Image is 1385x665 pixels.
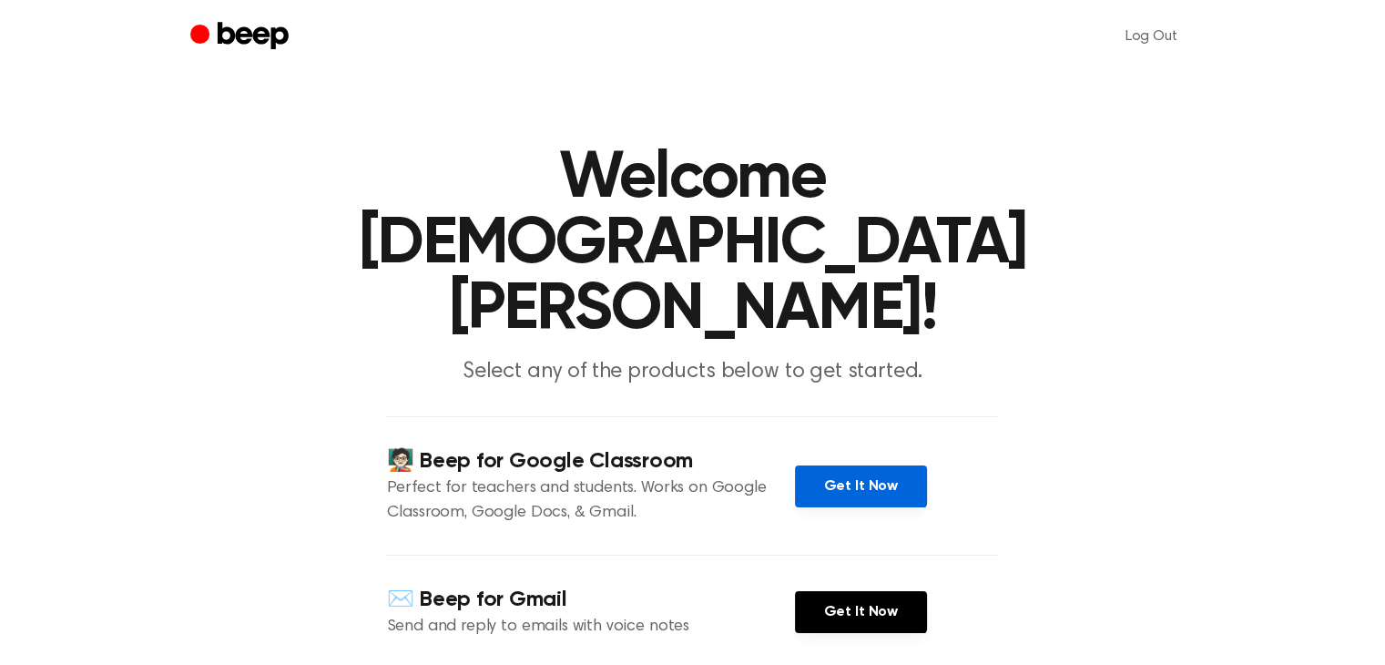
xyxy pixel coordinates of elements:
[387,476,795,526] p: Perfect for teachers and students. Works on Google Classroom, Google Docs, & Gmail.
[190,19,293,55] a: Beep
[343,357,1043,387] p: Select any of the products below to get started.
[795,591,927,633] a: Get It Now
[227,146,1159,343] h1: Welcome [DEMOGRAPHIC_DATA][PERSON_NAME]!
[387,585,795,615] h4: ✉️ Beep for Gmail
[387,446,795,476] h4: 🧑🏻‍🏫 Beep for Google Classroom
[1107,15,1196,58] a: Log Out
[387,615,795,639] p: Send and reply to emails with voice notes
[795,465,927,507] a: Get It Now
